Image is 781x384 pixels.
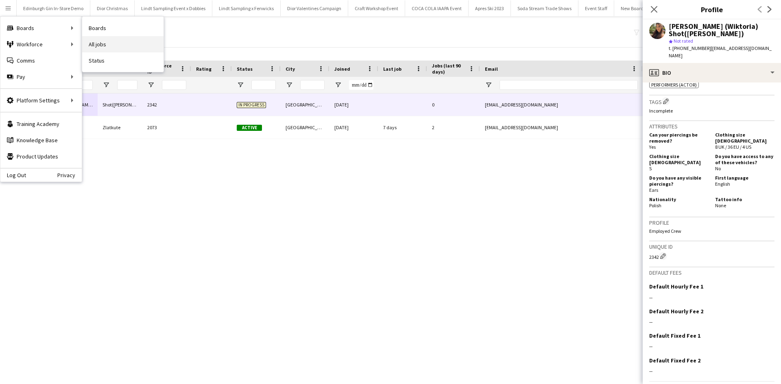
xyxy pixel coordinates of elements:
button: Dior Valentines Campaign [281,0,348,16]
h3: Default Fixed Fee 2 [649,357,700,364]
button: Event Staff [578,0,614,16]
p: Incomplete [649,108,774,114]
p: Employed Crew [649,228,774,234]
a: Comms [0,52,82,69]
div: Platform Settings [0,92,82,108]
button: COCA COLA IAAPA Event [405,0,469,16]
span: English [715,181,730,187]
button: Soda Stream Trade Shows [511,0,578,16]
span: No [715,165,721,171]
a: Status [82,52,164,69]
button: Open Filter Menu [334,81,342,89]
span: Jobs (last 90 days) [432,63,465,75]
a: Training Academy [0,116,82,132]
h3: Default Fixed Fee 1 [649,332,700,339]
span: Email [485,66,498,72]
input: Email Filter Input [500,80,638,90]
div: [GEOGRAPHIC_DATA] [281,93,329,116]
span: Joined [334,66,350,72]
a: Knowledge Base [0,132,82,148]
span: Performers (Actor) [651,82,697,88]
h3: Profile [643,4,781,15]
span: Yes [649,144,656,150]
div: [DATE] [329,93,378,116]
div: -- [649,367,774,375]
h5: Clothing size [DEMOGRAPHIC_DATA] [715,132,774,144]
h3: Default fees [649,269,774,276]
button: Open Filter Menu [103,81,110,89]
a: Boards [82,20,164,36]
div: Shot([PERSON_NAME]) [98,93,142,116]
span: Status [237,66,253,72]
h3: Attributes [649,123,774,130]
span: Ears [649,187,658,193]
input: First Name Filter Input [72,80,93,90]
input: Joined Filter Input [349,80,373,90]
h5: Tattoo info [715,196,774,202]
button: Open Filter Menu [286,81,293,89]
div: -- [649,343,774,350]
span: S [649,165,652,171]
input: Workforce ID Filter Input [162,80,186,90]
div: 2 [427,116,480,139]
input: Last Name Filter Input [117,80,137,90]
a: All jobs [82,36,164,52]
h3: Tags [649,97,774,106]
span: 8 UK / 36 EU / 4 US [715,144,751,150]
div: Pay [0,69,82,85]
input: City Filter Input [300,80,325,90]
button: Open Filter Menu [485,81,492,89]
div: [EMAIL_ADDRESS][DOMAIN_NAME] [480,93,643,116]
span: Not rated [674,38,693,44]
span: Last job [383,66,401,72]
span: City [286,66,295,72]
div: Boards [0,20,82,36]
button: Edinburgh Gin In-Store Demo [17,0,90,16]
button: Apres Ski 2023 [469,0,511,16]
h5: Can your piercings be removed? [649,132,709,144]
div: -- [649,318,774,325]
div: 0 [427,93,480,116]
a: Product Updates [0,148,82,165]
div: Zlatkute [98,116,142,139]
div: Workforce [0,36,82,52]
button: Lindt Sampling x Fenwicks [212,0,281,16]
h3: Default Hourly Fee 2 [649,308,703,315]
h5: First language [715,175,774,181]
span: Polish [649,202,661,208]
span: None [715,202,726,208]
span: Rating [196,66,212,72]
button: Craft Workshop Event [348,0,405,16]
button: New Board [614,0,650,16]
span: Active [237,125,262,131]
h3: Unique ID [649,243,774,250]
h3: Default Hourly Fee 1 [649,283,703,290]
div: 2342 [649,252,774,260]
button: Open Filter Menu [147,81,155,89]
div: 2073 [142,116,191,139]
div: [DATE] [329,116,378,139]
div: -- [649,294,774,301]
div: [GEOGRAPHIC_DATA] [281,116,329,139]
span: t. [PHONE_NUMBER] [669,45,711,51]
h5: Clothing size [DEMOGRAPHIC_DATA] [649,153,709,165]
h5: Nationality [649,196,709,202]
h3: Profile [649,219,774,226]
div: [PERSON_NAME] (Wiktoria) Shot([PERSON_NAME]) [669,23,774,37]
div: Bio [643,63,781,82]
div: 7 days [378,116,427,139]
h5: Do you have any visible piercings? [649,175,709,187]
span: | [EMAIL_ADDRESS][DOMAIN_NAME] [669,45,772,59]
a: Privacy [57,172,82,178]
div: 2342 [142,93,191,116]
div: [EMAIL_ADDRESS][DOMAIN_NAME] [480,116,643,139]
a: Log Out [0,172,26,178]
button: Open Filter Menu [237,81,244,89]
span: In progress [237,102,266,108]
h5: Do you have access to any of these vehicles? [715,153,774,165]
input: Status Filter Input [251,80,276,90]
button: Lindt Sampling Event x Dobbies [135,0,212,16]
button: Dior Christmas [90,0,135,16]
